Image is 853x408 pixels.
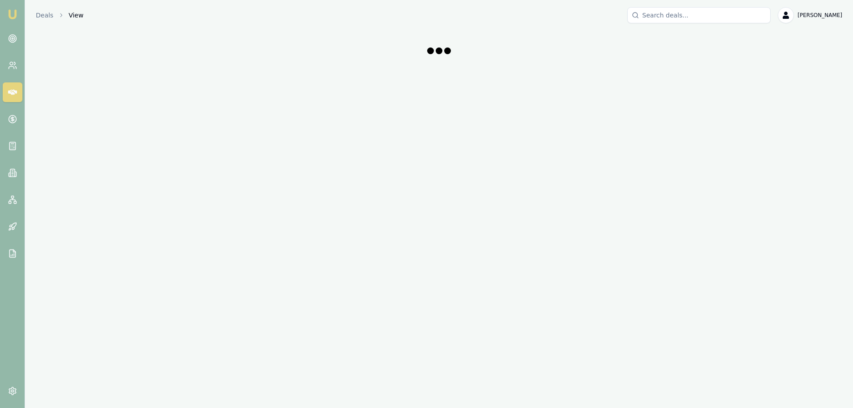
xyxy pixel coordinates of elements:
[7,9,18,20] img: emu-icon-u.png
[69,11,83,20] span: View
[36,11,53,20] a: Deals
[797,12,842,19] span: [PERSON_NAME]
[627,7,771,23] input: Search deals
[36,11,83,20] nav: breadcrumb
